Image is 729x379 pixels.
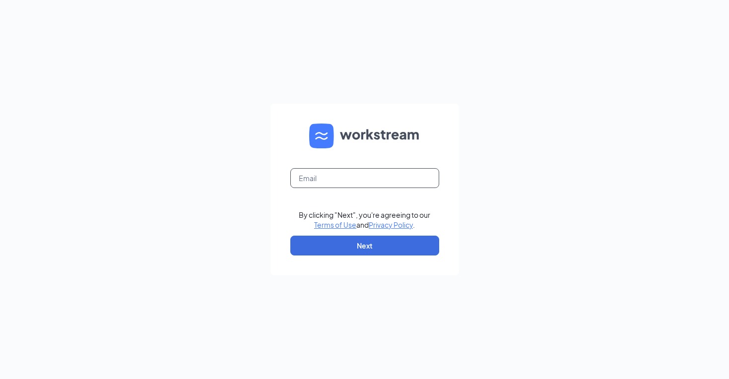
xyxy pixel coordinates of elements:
[290,168,439,188] input: Email
[299,210,430,230] div: By clicking "Next", you're agreeing to our and .
[314,220,356,229] a: Terms of Use
[309,124,420,148] img: WS logo and Workstream text
[369,220,413,229] a: Privacy Policy
[290,236,439,255] button: Next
